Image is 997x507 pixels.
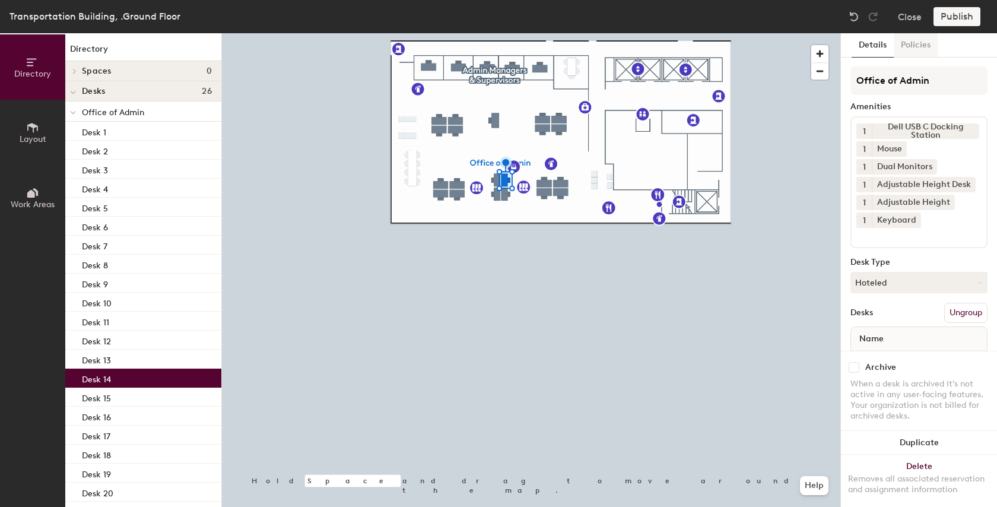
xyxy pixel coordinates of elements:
span: Desks [82,87,105,96]
p: Desk 6 [82,219,108,233]
div: Removes all associated reservation and assignment information [848,474,990,495]
p: Desk 5 [82,200,108,214]
img: Undo [848,11,860,23]
p: Desk 1 [82,124,106,138]
p: Desk 7 [82,238,107,252]
div: Adjustable Height Desk [872,177,976,192]
p: Desk 16 [82,409,111,423]
span: 1 [863,179,866,191]
span: Office of Admin [82,107,144,118]
p: Desk 9 [82,276,108,290]
p: Desk 3 [82,162,108,176]
span: 1 [863,214,866,227]
span: 1 [863,143,866,156]
button: Help [800,476,828,495]
p: Desk 2 [82,143,108,157]
div: Archive [865,363,896,372]
p: Desk 14 [82,371,111,385]
button: DeleteRemoves all associated reservation and assignment information [841,455,997,507]
button: 1 [856,123,872,139]
button: Hoteled [850,272,988,293]
div: Keyboard [872,213,921,228]
button: Ungroup [944,303,988,323]
div: Mouse [872,141,907,157]
h1: Directory [65,43,221,61]
div: Transportation Building, .Ground Floor [9,9,180,24]
div: Dell USB C Docking Station [872,123,979,139]
p: Desk 4 [82,181,108,195]
button: Close [898,7,922,26]
div: Desks [850,308,873,318]
span: 1 [863,161,866,173]
button: 1 [856,177,872,192]
p: Desk 13 [82,352,111,366]
p: Desk 17 [82,428,110,442]
div: Dual Monitors [872,159,937,175]
span: Work Areas [11,199,55,210]
span: Name [853,328,890,350]
span: 26 [202,87,212,96]
p: Desk 8 [82,257,108,271]
button: 1 [856,213,872,228]
button: 1 [856,195,872,210]
div: Amenities [850,102,988,112]
span: Directory [14,69,51,79]
div: Adjustable Height [872,195,955,210]
p: Desk 19 [82,466,111,480]
div: Desk Type [850,258,988,267]
button: Details [852,33,894,58]
p: Desk 20 [82,485,113,499]
p: Desk 15 [82,390,111,404]
button: 1 [856,159,872,175]
p: Desk 12 [82,333,111,347]
span: 0 [207,66,212,76]
span: 1 [863,197,866,209]
span: Spaces [82,66,112,76]
img: Redo [867,11,879,23]
span: 1 [863,125,866,138]
button: 1 [856,141,872,157]
div: When a desk is archived it's not active in any user-facing features. Your organization is not bil... [850,379,988,422]
button: Duplicate [841,431,997,455]
p: Desk 11 [82,314,109,328]
p: Desk 18 [82,447,111,461]
p: Desk 10 [82,295,112,309]
button: Policies [894,33,938,58]
span: Layout [20,134,46,144]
